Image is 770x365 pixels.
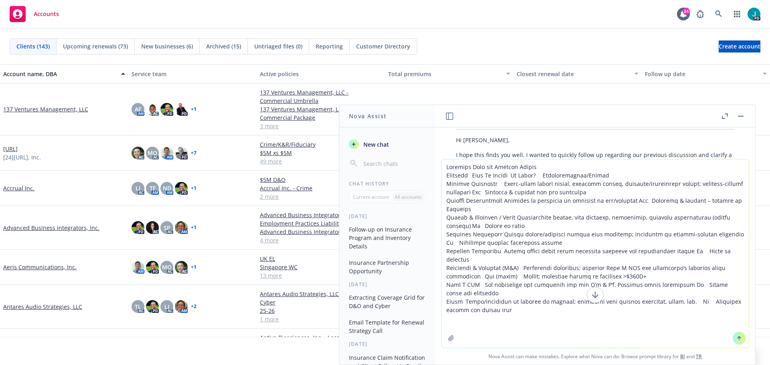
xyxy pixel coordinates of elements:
[692,6,708,22] a: Report a Bug
[6,3,62,25] a: Accounts
[645,70,758,78] div: Follow up date
[146,221,159,234] img: photo
[642,64,770,83] button: Follow up date
[260,192,382,201] a: 2 more
[132,261,144,274] img: photo
[260,228,382,236] a: Advanced Business Integrators, Inc. - Cyber
[388,70,501,78] div: Total premiums
[349,112,387,120] h1: Nova Assist
[260,290,382,307] a: Antares Audio Strategies, LLC - E&O with Cyber
[34,11,59,17] span: Accounts
[132,147,144,159] img: photo
[132,70,253,78] div: Service team
[719,40,760,52] a: Create account
[696,353,702,360] a: TR
[680,353,685,360] a: BI
[346,291,429,313] button: Extracting Coverage Grid for D&O and Cyber
[146,300,159,313] img: photo
[260,70,382,78] div: Active policies
[339,180,435,187] div: Chat History
[339,213,435,220] div: [DATE]
[136,184,140,192] span: LI
[257,64,385,83] button: Active policies
[346,223,429,253] button: Follow-up on Insurance Program and Inventory Details
[16,42,50,50] span: Clients (143)
[260,211,382,228] a: Advanced Business Integrators, Inc. - Employment Practices Liability
[353,194,389,200] p: Current account
[260,149,382,157] a: $5M xs $5M
[191,304,197,309] a: + 2
[395,194,421,200] p: All accounts
[191,186,197,191] a: + 1
[260,271,382,280] a: 13 more
[356,42,410,50] span: Customer Directory
[63,42,128,50] span: Upcoming renewals (73)
[385,64,513,83] button: Total premiums
[254,42,302,50] span: Untriaged files (0)
[683,8,690,15] div: 24
[3,302,82,311] a: Antares Audio Strategies, LLC
[260,236,382,244] a: 4 more
[175,147,188,159] img: photo
[260,175,382,184] a: $5M D&O
[456,151,734,167] p: I hope this finds you well. I wanted to quickly follow up regarding our previous discussion and c...
[260,157,382,165] a: 49 more
[260,333,382,342] a: Antiva Biosciences, Inc. - Local Placement
[438,348,752,365] span: Nova Assist can make mistakes. Explore what Nova can do: Browse prompt library for and
[260,88,382,105] a: 137 Ventures Management, LLC - Commercial Umbrella
[513,64,642,83] button: Closest renewal date
[260,263,382,271] a: Singapore WC
[3,105,88,113] a: 137 Ventures Management, LLC
[339,341,435,347] div: [DATE]
[316,42,343,50] span: Reporting
[163,184,171,192] span: ND
[146,261,159,274] img: photo
[362,140,389,149] span: New chat
[748,8,760,20] img: photo
[175,103,188,116] img: photo
[132,221,144,234] img: photo
[3,153,41,161] span: [24][URL], Inc.
[3,224,99,232] a: Advanced Business Integrators, Inc.
[260,105,382,122] a: 137 Ventures Management, LLC - Commercial Package
[517,70,630,78] div: Closest renewal date
[3,184,34,192] a: Accrual Inc.
[3,70,116,78] div: Account name, DBA
[719,39,760,54] span: Create account
[346,316,429,337] button: Email Template for Renewal Strategy Call
[260,184,382,192] a: Accrual Inc. - Crime
[191,107,197,112] a: + 1
[164,302,169,311] span: LI
[141,42,193,50] span: New businesses (6)
[260,254,382,263] a: UK EL
[175,221,188,234] img: photo
[135,105,141,113] span: AF
[148,149,157,157] span: MQ
[346,137,429,151] button: New chat
[175,261,188,274] img: photo
[206,42,241,50] span: Archived (15)
[164,224,170,232] span: SP
[729,6,745,22] a: Switch app
[3,263,77,271] a: Aeris Communications, Inc.
[191,151,197,155] a: + 7
[260,315,382,323] a: 1 more
[442,159,749,348] textarea: Loremips Dolo sit Ametcon Adipis Elitsedd Eius Te Incidi Ut Labor? Etdoloremagnaa/Enimad Minimve ...
[160,103,173,116] img: photo
[260,307,382,315] a: 25-26
[346,256,429,278] button: Insurance Partnership Opportunity
[175,182,188,195] img: photo
[162,263,172,271] span: MQ
[146,103,159,116] img: photo
[362,158,426,169] input: Search chats
[135,302,141,311] span: TL
[260,122,382,130] a: 3 more
[339,281,435,288] div: [DATE]
[191,265,197,270] a: + 1
[175,300,188,313] img: photo
[128,64,257,83] button: Service team
[150,184,156,192] span: TF
[711,6,727,22] a: Search
[191,225,197,230] a: + 1
[3,145,18,153] a: [URL]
